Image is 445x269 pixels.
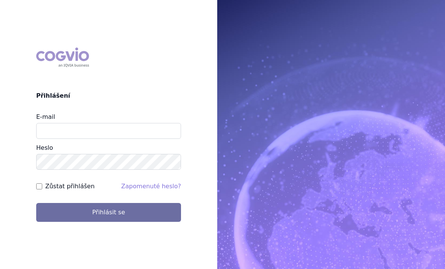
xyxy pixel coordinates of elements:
[36,203,181,222] button: Přihlásit se
[121,183,181,190] a: Zapomenuté heslo?
[36,48,89,67] div: COGVIO
[36,144,53,151] label: Heslo
[45,182,95,191] label: Zůstat přihlášen
[36,113,55,120] label: E-mail
[36,91,181,100] h2: Přihlášení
